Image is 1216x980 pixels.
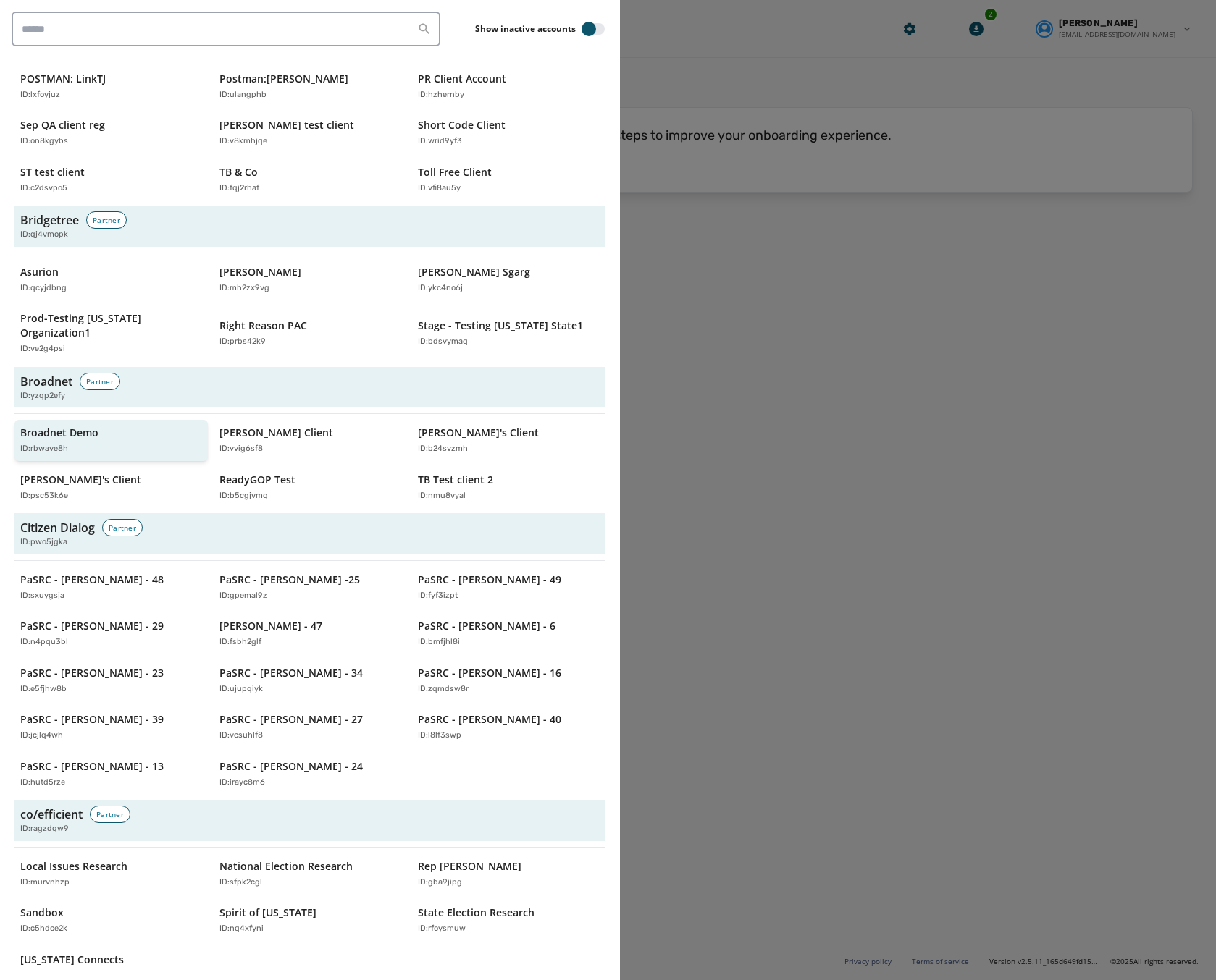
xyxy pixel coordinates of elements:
[418,135,462,148] p: ID: wrid9yf3
[412,259,605,300] button: [PERSON_NAME] SgargID:ykc4no6j
[214,259,407,300] button: [PERSON_NAME]ID:mh2zx9vg
[14,305,208,361] button: Prod-Testing [US_STATE] Organization1ID:ve2g4psi
[418,730,461,742] p: ID: l8lf3swp
[20,490,68,502] p: ID: psc53k6e
[14,513,605,554] button: Citizen DialogPartnerID:pwo5jgka
[20,730,63,742] p: ID: jcjlq4wh
[214,159,407,200] button: TB & CoID:fqj2rhaf
[412,467,605,508] button: TB Test client 2ID:nmu8vyal
[412,613,605,654] button: PaSRC - [PERSON_NAME] - 6ID:bmfjhl8i
[14,706,208,748] button: PaSRC - [PERSON_NAME] - 39ID:jcjlq4wh
[20,777,65,789] p: ID: hutd5rze
[20,426,98,440] p: Broadnet Demo
[219,730,263,742] p: ID: vcsuhlf8
[20,806,83,823] h3: co/efficient
[219,777,265,789] p: ID: irayc8m6
[219,89,267,101] p: ID: ulangphb
[219,182,259,195] p: ID: fqj2rhaf
[219,336,266,348] p: ID: prbs42k9
[214,112,407,153] button: [PERSON_NAME] test clientID:v8kmhjqe
[219,426,333,440] p: [PERSON_NAME] Client
[20,229,68,241] span: ID: qj4vmopk
[219,759,363,774] p: PaSRC - [PERSON_NAME] - 24
[20,683,67,696] p: ID: e5fjhw8b
[418,923,466,935] p: ID: rfoysmuw
[20,823,69,835] span: ID: ragzdqw9
[412,159,605,200] button: Toll Free ClientID:vfi8au5y
[219,72,348,86] p: Postman:[PERSON_NAME]
[14,613,208,654] button: PaSRC - [PERSON_NAME] - 29ID:n4pqu3bl
[14,900,208,941] button: SandboxID:c5hdce2k
[20,905,64,920] p: Sandbox
[219,666,363,680] p: PaSRC - [PERSON_NAME] - 34
[20,118,105,132] p: Sep QA client reg
[214,753,407,795] button: PaSRC - [PERSON_NAME] - 24ID:irayc8m6
[412,305,605,361] button: Stage - Testing [US_STATE] State1ID:bdsvymaq
[418,876,462,889] p: ID: gba9jipg
[219,636,261,649] p: ID: fsbh2glf
[14,206,605,247] button: BridgetreePartnerID:qj4vmopk
[214,305,407,361] button: Right Reason PACID:prbs42k9
[80,373,120,390] div: Partner
[418,282,463,295] p: ID: ykc4no6j
[14,112,208,153] button: Sep QA client regID:on8kgybs
[20,443,68,455] p: ID: rbwave8h
[20,165,85,179] p: ST test client
[412,66,605,107] button: PR Client AccountID:hzhernby
[20,311,188,340] p: Prod-Testing [US_STATE] Organization1
[418,89,464,101] p: ID: hzhernby
[219,118,354,132] p: [PERSON_NAME] test client
[214,900,407,941] button: Spirit of [US_STATE]ID:nq4xfyni
[219,318,307,333] p: Right Reason PAC
[219,135,267,148] p: ID: v8kmhjqe
[418,336,468,348] p: ID: bdsvymaq
[20,373,72,390] h3: Broadnet
[214,420,407,461] button: [PERSON_NAME] ClientID:vvig6sf8
[20,211,79,229] h3: Bridgetree
[418,118,506,132] p: Short Code Client
[20,72,106,86] p: POSTMAN: LinkTJ
[20,265,59,279] p: Asurion
[219,490,268,502] p: ID: b5cgjvmq
[20,923,67,935] p: ID: c5hdce2k
[412,420,605,461] button: [PERSON_NAME]'s ClientID:b24svzmh
[418,712,561,727] p: PaSRC - [PERSON_NAME] - 40
[418,590,458,602] p: ID: fyf3izpt
[20,182,67,195] p: ID: c2dsvpo5
[412,567,605,608] button: PaSRC - [PERSON_NAME] - 49ID:fyf3izpt
[219,619,322,633] p: [PERSON_NAME] - 47
[86,211,127,229] div: Partner
[219,876,262,889] p: ID: sfpk2cgl
[214,613,407,654] button: [PERSON_NAME] - 47ID:fsbh2glf
[219,573,360,587] p: PaSRC - [PERSON_NAME] -25
[412,853,605,895] button: Rep [PERSON_NAME]ID:gba9jipg
[20,590,64,602] p: ID: sxuygsja
[20,573,164,587] p: PaSRC - [PERSON_NAME] - 48
[418,573,561,587] p: PaSRC - [PERSON_NAME] - 49
[418,72,506,86] p: PR Client Account
[219,282,269,295] p: ID: mh2zx9vg
[412,112,605,153] button: Short Code ClientID:wrid9yf3
[20,636,68,649] p: ID: n4pqu3bl
[418,443,468,455] p: ID: b24svzmh
[20,536,67,549] span: ID: pwo5jgka
[418,905,534,920] p: State Election Research
[90,806,130,823] div: Partner
[219,473,295,487] p: ReadyGOP Test
[20,282,67,295] p: ID: qcyjdbng
[418,182,461,195] p: ID: vfi8au5y
[14,66,208,107] button: POSTMAN: LinkTJID:lxfoyjuz
[219,859,353,874] p: National Election Research
[14,567,208,608] button: PaSRC - [PERSON_NAME] - 48ID:sxuygsja
[418,426,539,440] p: [PERSON_NAME]'s Client
[418,318,583,333] p: Stage - Testing [US_STATE] State1
[14,259,208,300] button: AsurionID:qcyjdbng
[14,420,208,461] button: Broadnet DemoID:rbwave8h
[418,636,460,649] p: ID: bmfjhl8i
[219,590,267,602] p: ID: gpemal9z
[214,706,407,748] button: PaSRC - [PERSON_NAME] - 27ID:vcsuhlf8
[418,683,469,696] p: ID: zqmdsw8r
[219,923,264,935] p: ID: nq4xfyni
[214,660,407,701] button: PaSRC - [PERSON_NAME] - 34ID:ujupqiyk
[20,390,65,402] span: ID: yzqp2efy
